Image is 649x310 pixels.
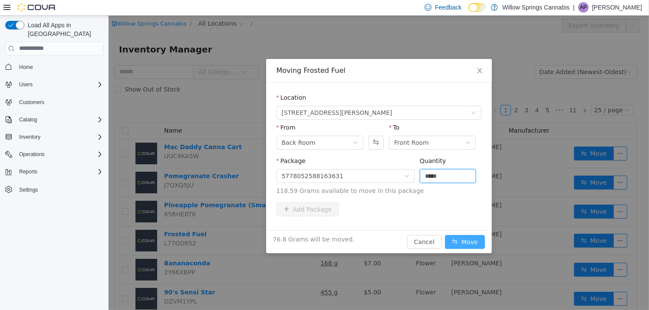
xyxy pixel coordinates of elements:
[312,154,367,167] input: Quantity
[19,99,44,106] span: Customers
[16,114,103,125] span: Catalog
[16,114,40,125] button: Catalog
[435,3,461,12] span: Feedback
[16,149,48,160] button: Operations
[173,154,235,167] div: 5778052588163631
[368,52,375,59] i: icon: close
[19,186,38,193] span: Settings
[168,108,187,115] label: From
[19,64,33,71] span: Home
[2,148,107,160] button: Operations
[19,134,40,140] span: Inventory
[16,132,44,142] button: Inventory
[280,108,291,115] label: To
[299,219,333,233] button: Cancel
[165,219,246,228] span: 76.8 Grams will be moved.
[573,2,575,13] p: |
[580,2,587,13] span: AP
[2,61,107,73] button: Home
[2,78,107,91] button: Users
[16,184,103,195] span: Settings
[578,2,589,13] div: Alex Perdikis
[357,124,362,131] i: icon: down
[168,142,197,149] label: Package
[5,57,103,219] nav: Complex example
[17,3,56,12] img: Cova
[16,62,36,72] a: Home
[362,95,368,101] i: icon: down
[244,124,250,131] i: icon: down
[2,131,107,143] button: Inventory
[168,50,373,60] div: Moving Frosted Fuel
[168,78,198,85] label: Location
[502,2,570,13] p: Willow Springs Cannabis
[16,166,41,177] button: Reports
[336,219,376,233] button: icon: swapMove
[19,116,37,123] span: Catalog
[592,2,642,13] p: [PERSON_NAME]
[19,81,33,88] span: Users
[359,43,383,68] button: Close
[173,91,284,104] span: 215 Clayton Rd
[16,185,41,195] a: Settings
[16,79,103,90] span: Users
[19,168,37,175] span: Reports
[173,121,207,134] div: Back Room
[468,3,487,12] input: Dark Mode
[16,166,103,177] span: Reports
[24,21,103,38] span: Load All Apps in [GEOGRAPHIC_DATA]
[168,187,231,201] button: icon: plusAdd Package
[16,132,103,142] span: Inventory
[296,158,301,164] i: icon: down
[311,142,338,149] label: Quantity
[286,121,320,134] div: Front Room
[2,183,107,196] button: Settings
[16,62,103,72] span: Home
[16,97,103,108] span: Customers
[168,171,373,180] span: 118.59 Grams available to move in this package
[2,114,107,126] button: Catalog
[2,96,107,108] button: Customers
[468,12,469,13] span: Dark Mode
[16,97,48,108] a: Customers
[16,149,103,160] span: Operations
[260,120,275,134] button: Swap
[16,79,36,90] button: Users
[2,166,107,178] button: Reports
[19,151,45,158] span: Operations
